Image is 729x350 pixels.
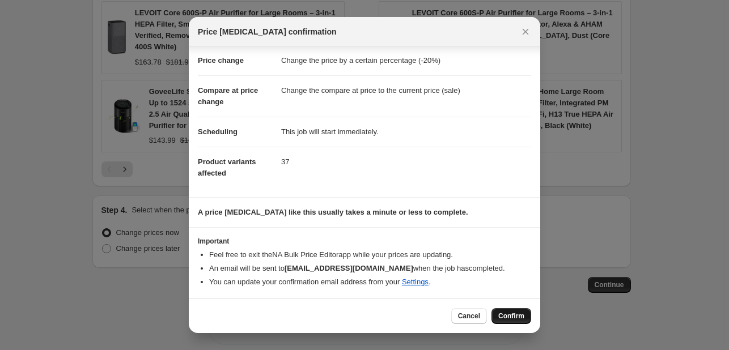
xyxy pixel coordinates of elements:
span: Cancel [458,311,480,321]
button: Confirm [491,308,531,324]
b: A price [MEDICAL_DATA] like this usually takes a minute or less to complete. [198,208,468,216]
li: An email will be sent to when the job has completed . [209,263,531,274]
span: Confirm [498,311,524,321]
span: Price change [198,56,244,65]
dd: Change the price by a certain percentage (-20%) [281,46,531,75]
b: [EMAIL_ADDRESS][DOMAIN_NAME] [285,264,413,272]
span: Price [MEDICAL_DATA] confirmation [198,26,337,37]
button: Cancel [451,308,487,324]
h3: Important [198,237,531,246]
dd: 37 [281,147,531,177]
button: Close [518,24,533,40]
li: You can update your confirmation email address from your . [209,276,531,288]
dd: Change the compare at price to the current price (sale) [281,75,531,105]
a: Settings [402,278,429,286]
span: Compare at price change [198,86,258,106]
li: Feel free to exit the NA Bulk Price Editor app while your prices are updating. [209,249,531,261]
span: Scheduling [198,127,238,136]
dd: This job will start immediately. [281,117,531,147]
span: Product variants affected [198,157,256,177]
